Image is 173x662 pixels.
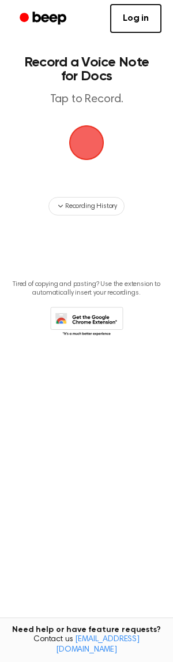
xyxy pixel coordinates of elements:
p: Tired of copying and pasting? Use the extension to automatically insert your recordings. [9,280,164,297]
a: Log in [110,4,161,33]
p: Tap to Record. [21,92,152,107]
h1: Record a Voice Note for Docs [21,55,152,83]
img: Beep Logo [69,125,104,160]
a: Beep [12,8,77,30]
button: Recording History [48,197,125,215]
span: Recording History [65,201,117,211]
span: Contact us [7,635,166,655]
a: [EMAIL_ADDRESS][DOMAIN_NAME] [56,635,140,654]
